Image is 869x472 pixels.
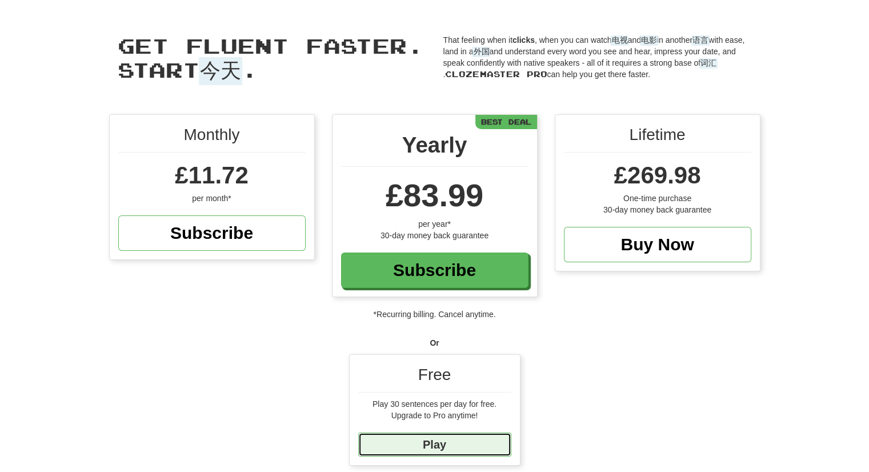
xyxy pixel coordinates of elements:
[564,204,751,215] div: 30-day money back guarantee
[445,69,547,79] span: Clozemaster Pro
[358,410,511,421] div: Upgrade to Pro anytime!
[564,227,751,262] a: Buy Now
[564,123,751,153] div: Lifetime
[358,433,511,457] a: Play
[341,218,528,230] div: per year*
[341,129,528,167] div: Yearly
[512,35,535,45] strong: clicks
[341,253,528,288] a: Subscribe
[175,162,248,189] span: £11.72
[614,162,701,189] span: £269.98
[118,193,306,204] div: per month*
[564,193,751,204] div: One-time purchase
[475,115,537,129] div: Best Deal
[443,34,752,80] p: That feeling when it , when you can watch and in another with ease, land in a and understand ever...
[341,230,528,241] div: 30-day money back guarantee
[358,363,511,393] div: Free
[430,338,439,347] strong: Or
[118,33,424,82] span: Get fluent faster. Start .
[386,177,483,213] span: £83.99
[118,215,306,251] a: Subscribe
[358,398,511,410] div: Play 30 sentences per day for free.
[118,123,306,153] div: Monthly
